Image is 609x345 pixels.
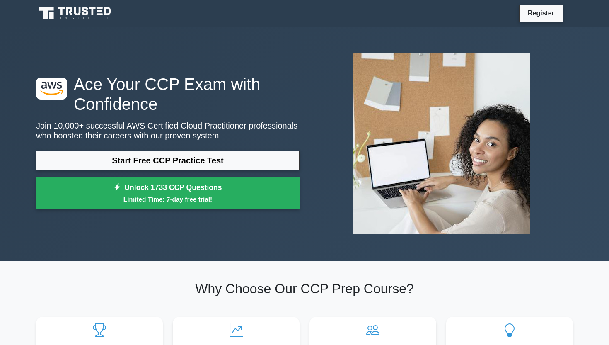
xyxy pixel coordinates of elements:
p: Join 10,000+ successful AWS Certified Cloud Practitioner professionals who boosted their careers ... [36,121,300,141]
a: Start Free CCP Practice Test [36,151,300,170]
h2: Why Choose Our CCP Prep Course? [36,281,573,296]
h1: Ace Your CCP Exam with Confidence [36,74,300,114]
small: Limited Time: 7-day free trial! [46,194,289,204]
a: Register [523,8,559,18]
a: Unlock 1733 CCP QuestionsLimited Time: 7-day free trial! [36,177,300,210]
